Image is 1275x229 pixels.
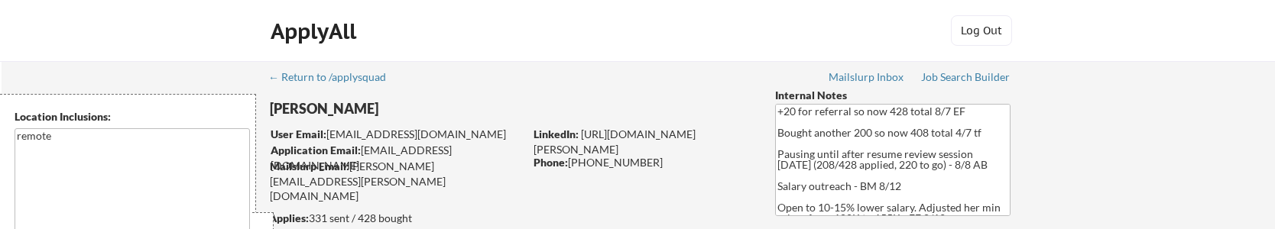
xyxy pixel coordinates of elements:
a: [URL][DOMAIN_NAME][PERSON_NAME] [534,127,696,156]
a: Mailslurp Inbox [829,71,905,86]
div: [EMAIL_ADDRESS][DOMAIN_NAME] [271,143,524,173]
div: 331 sent / 428 bought [269,211,524,226]
div: [EMAIL_ADDRESS][DOMAIN_NAME] [271,127,524,142]
div: ApplyAll [271,18,361,44]
div: ← Return to /applysquad [268,72,401,82]
div: [PERSON_NAME] [270,99,584,118]
strong: LinkedIn: [534,127,579,140]
div: Internal Notes [775,88,1011,103]
strong: User Email: [271,127,326,140]
strong: Phone: [534,156,568,169]
div: [PERSON_NAME][EMAIL_ADDRESS][PERSON_NAME][DOMAIN_NAME] [270,159,524,204]
strong: Mailslurp Email: [270,160,349,173]
a: ← Return to /applysquad [268,71,401,86]
strong: Application Email: [271,144,361,156]
button: Log Out [951,15,1012,46]
div: [PHONE_NUMBER] [534,155,750,170]
div: Job Search Builder [921,72,1011,82]
strong: Applies: [269,211,309,224]
div: Mailslurp Inbox [829,72,905,82]
div: Location Inclusions: [15,109,250,124]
